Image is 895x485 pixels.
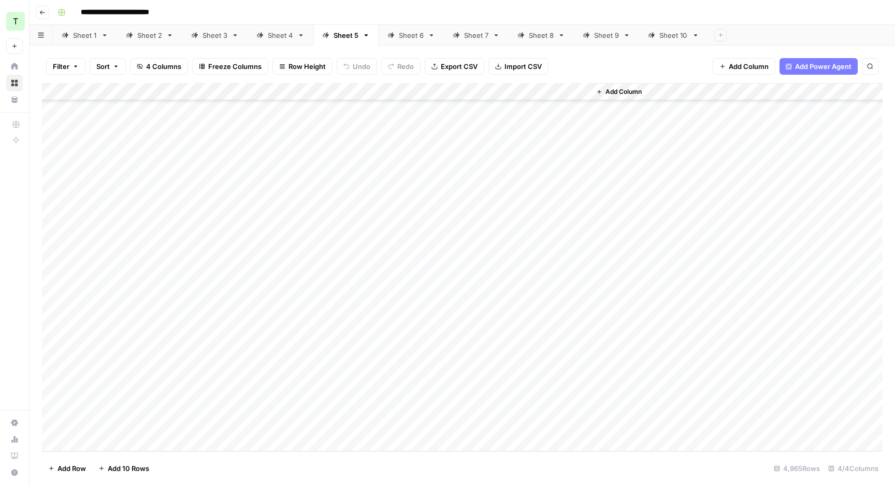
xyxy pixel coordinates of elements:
[137,30,162,40] div: Sheet 2
[379,25,444,46] a: Sheet 6
[659,30,688,40] div: Sheet 10
[509,25,574,46] a: Sheet 8
[594,30,619,40] div: Sheet 9
[529,30,554,40] div: Sheet 8
[203,30,227,40] div: Sheet 3
[353,61,370,72] span: Undo
[130,58,188,75] button: 4 Columns
[6,91,23,108] a: Your Data
[57,463,86,474] span: Add Row
[146,61,181,72] span: 4 Columns
[425,58,484,75] button: Export CSV
[444,25,509,46] a: Sheet 7
[117,25,182,46] a: Sheet 2
[53,61,69,72] span: Filter
[397,61,414,72] span: Redo
[713,58,775,75] button: Add Column
[795,61,851,72] span: Add Power Agent
[729,61,769,72] span: Add Column
[53,25,117,46] a: Sheet 1
[824,460,883,477] div: 4/4 Columns
[6,431,23,448] a: Usage
[6,75,23,91] a: Browse
[108,463,149,474] span: Add 10 Rows
[6,58,23,75] a: Home
[6,464,23,481] button: Help + Support
[639,25,708,46] a: Sheet 10
[6,414,23,431] a: Settings
[441,61,478,72] span: Export CSV
[46,58,85,75] button: Filter
[192,58,268,75] button: Freeze Columns
[399,30,424,40] div: Sheet 6
[313,25,379,46] a: Sheet 5
[182,25,248,46] a: Sheet 3
[6,8,23,34] button: Workspace: TY SEO Team
[6,448,23,464] a: Learning Hub
[334,30,358,40] div: Sheet 5
[288,61,326,72] span: Row Height
[208,61,262,72] span: Freeze Columns
[464,30,488,40] div: Sheet 7
[92,460,155,477] button: Add 10 Rows
[248,25,313,46] a: Sheet 4
[770,460,824,477] div: 4,965 Rows
[381,58,421,75] button: Redo
[574,25,639,46] a: Sheet 9
[272,58,333,75] button: Row Height
[779,58,858,75] button: Add Power Agent
[13,15,18,27] span: T
[96,61,110,72] span: Sort
[73,30,97,40] div: Sheet 1
[504,61,542,72] span: Import CSV
[337,58,377,75] button: Undo
[90,58,126,75] button: Sort
[42,460,92,477] button: Add Row
[268,30,293,40] div: Sheet 4
[605,87,642,96] span: Add Column
[488,58,548,75] button: Import CSV
[592,85,646,99] button: Add Column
